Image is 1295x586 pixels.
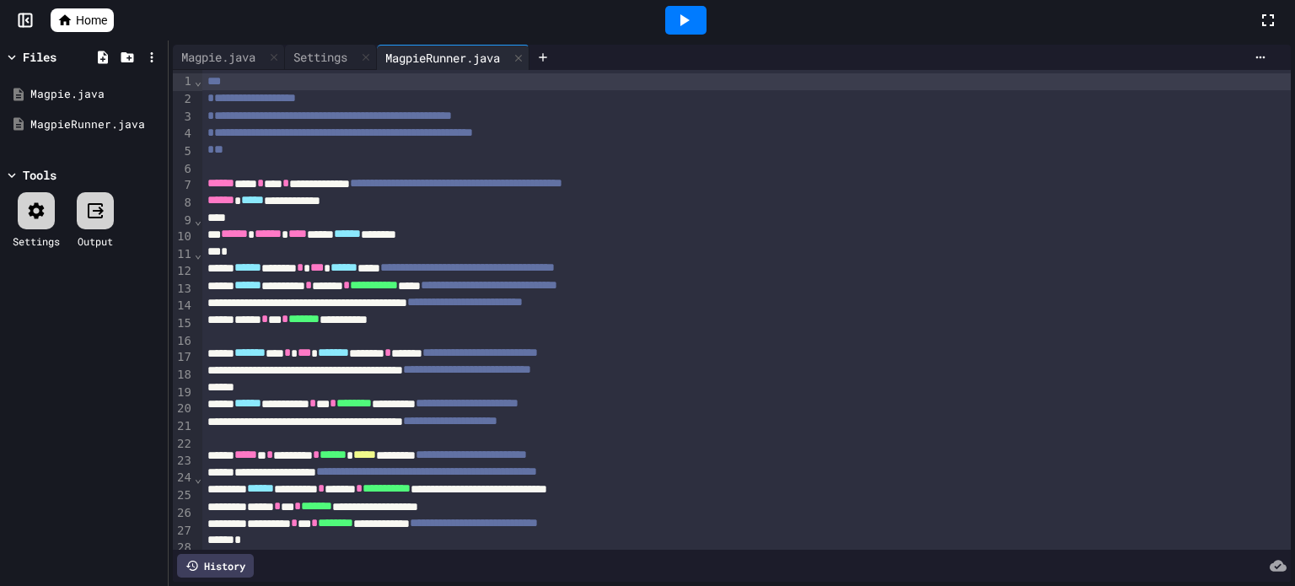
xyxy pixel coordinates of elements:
div: 8 [173,195,194,212]
div: 14 [173,298,194,315]
div: 16 [173,333,194,350]
div: 4 [173,126,194,143]
div: Magpie.java [173,45,285,70]
div: 23 [173,453,194,470]
div: 24 [173,470,194,487]
div: 3 [173,109,194,126]
div: 2 [173,91,194,109]
div: MagpieRunner.java [377,45,529,70]
div: 26 [173,505,194,523]
div: Output [78,234,113,249]
iframe: chat widget [1224,519,1278,569]
div: Settings [285,45,377,70]
div: 20 [173,401,194,418]
div: Magpie.java [30,86,162,103]
span: Fold line [194,471,202,485]
span: Fold line [194,247,202,261]
div: 1 [173,73,194,91]
div: 21 [173,418,194,436]
div: 5 [173,143,194,161]
span: Home [76,12,107,29]
div: 22 [173,436,194,453]
div: 12 [173,263,194,281]
div: MagpieRunner.java [30,116,162,133]
div: Files [23,48,56,66]
div: 28 [173,540,194,556]
div: 17 [173,349,194,367]
div: 25 [173,487,194,505]
div: Settings [285,48,356,66]
div: Magpie.java [173,48,264,66]
a: Home [51,8,114,32]
div: 18 [173,367,194,384]
div: Settings [13,234,60,249]
span: Fold line [194,74,202,88]
div: 7 [173,177,194,195]
div: 19 [173,384,194,401]
div: 11 [173,246,194,263]
div: MagpieRunner.java [377,49,508,67]
div: History [177,554,254,578]
div: 6 [173,161,194,178]
span: Fold line [194,213,202,227]
div: 15 [173,315,194,333]
div: 10 [173,228,194,246]
div: 27 [173,523,194,540]
div: 9 [173,212,194,229]
div: 13 [173,281,194,298]
div: Tools [23,166,56,184]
